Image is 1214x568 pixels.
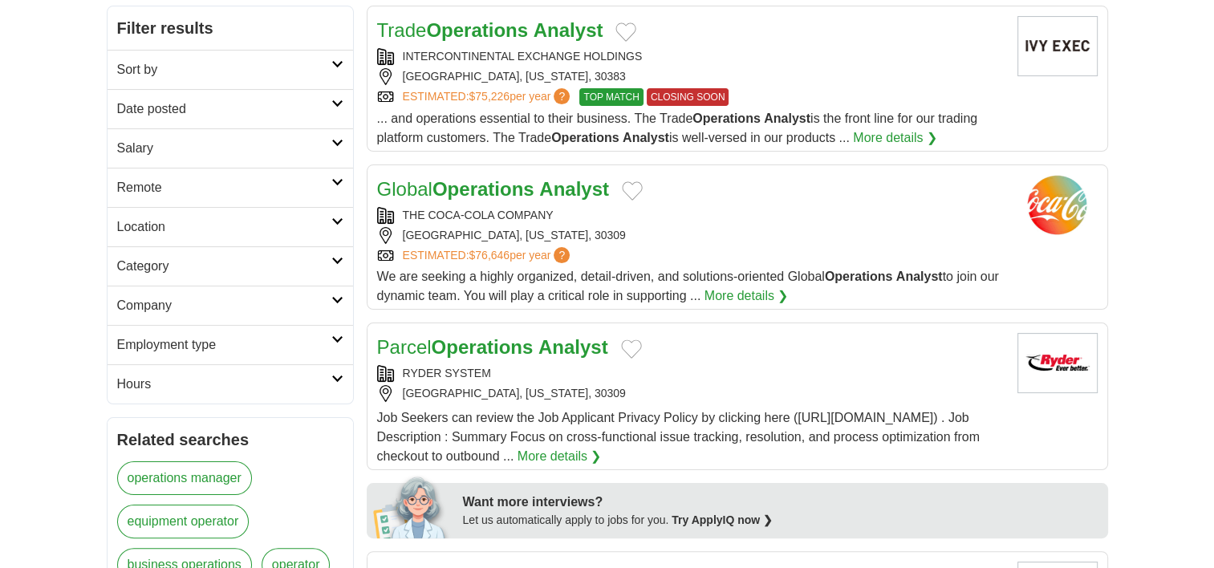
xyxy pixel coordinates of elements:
[117,505,250,538] a: equipment operator
[623,131,669,144] strong: Analyst
[108,325,353,364] a: Employment type
[1017,333,1098,393] img: Ryder System logo
[377,411,980,463] span: Job Seekers can review the Job Applicant Privacy Policy by clicking here ([URL][DOMAIN_NAME]) . J...
[377,178,609,200] a: GlobalOperations Analyst
[108,168,353,207] a: Remote
[704,286,789,306] a: More details ❯
[554,247,570,263] span: ?
[117,428,343,452] h2: Related searches
[692,112,760,125] strong: Operations
[117,375,331,394] h2: Hours
[108,50,353,89] a: Sort by
[403,209,554,221] a: THE COCA-COLA COMPANY
[764,112,810,125] strong: Analyst
[117,217,331,237] h2: Location
[463,493,1098,512] div: Want more interviews?
[377,227,1005,244] div: [GEOGRAPHIC_DATA], [US_STATE], 30309
[672,513,773,526] a: Try ApplyIQ now ❯
[377,385,1005,402] div: [GEOGRAPHIC_DATA], [US_STATE], 30309
[403,367,491,379] a: RYDER SYSTEM
[377,48,1005,65] div: INTERCONTINENTAL EXCHANGE HOLDINGS
[108,246,353,286] a: Category
[518,447,602,466] a: More details ❯
[622,181,643,201] button: Add to favorite jobs
[377,270,999,302] span: We are seeking a highly organized, detail-driven, and solutions-oriented Global to join our dynam...
[469,90,510,103] span: $75,226
[117,139,331,158] h2: Salary
[896,270,943,283] strong: Analyst
[108,364,353,404] a: Hours
[117,99,331,119] h2: Date posted
[377,19,603,41] a: TradeOperations Analyst
[554,88,570,104] span: ?
[377,112,978,144] span: ... and operations essential to their business. The Trade is the front line for our trading platf...
[463,512,1098,529] div: Let us automatically apply to jobs for you.
[377,336,608,358] a: ParcelOperations Analyst
[403,247,574,264] a: ESTIMATED:$76,646per year?
[579,88,643,106] span: TOP MATCH
[469,249,510,262] span: $76,646
[621,339,642,359] button: Add to favorite jobs
[1017,175,1098,235] img: Coca Cola logo
[108,207,353,246] a: Location
[538,336,608,358] strong: Analyst
[551,131,619,144] strong: Operations
[108,6,353,50] h2: Filter results
[373,474,451,538] img: apply-iq-scientist.png
[615,22,636,42] button: Add to favorite jobs
[377,68,1005,85] div: [GEOGRAPHIC_DATA], [US_STATE], 30383
[117,60,331,79] h2: Sort by
[539,178,609,200] strong: Analyst
[825,270,892,283] strong: Operations
[117,335,331,355] h2: Employment type
[534,19,603,41] strong: Analyst
[647,88,729,106] span: CLOSING SOON
[108,286,353,325] a: Company
[108,89,353,128] a: Date posted
[117,296,331,315] h2: Company
[117,461,252,495] a: operations manager
[853,128,937,148] a: More details ❯
[117,257,331,276] h2: Category
[117,178,331,197] h2: Remote
[432,178,534,200] strong: Operations
[432,336,534,358] strong: Operations
[108,128,353,168] a: Salary
[1017,16,1098,76] img: Company logo
[426,19,528,41] strong: Operations
[403,88,574,106] a: ESTIMATED:$75,226per year?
